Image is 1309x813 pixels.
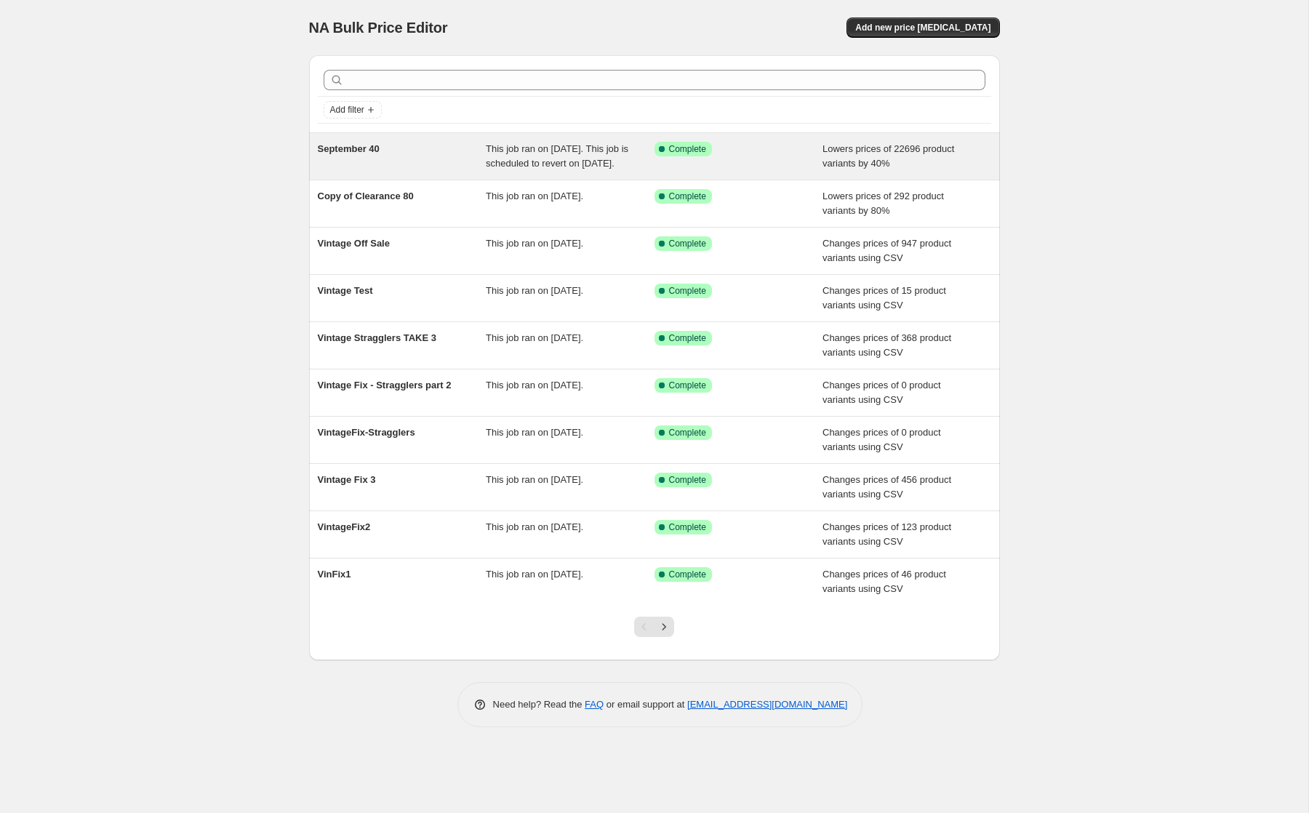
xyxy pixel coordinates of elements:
span: Need help? Read the [493,699,585,710]
span: NA Bulk Price Editor [309,20,448,36]
span: This job ran on [DATE]. [486,285,583,296]
span: Complete [669,569,706,580]
span: Changes prices of 123 product variants using CSV [822,521,951,547]
span: Vintage Stragglers TAKE 3 [318,332,437,343]
span: Complete [669,474,706,486]
span: Complete [669,285,706,297]
span: This job ran on [DATE]. [486,238,583,249]
span: Changes prices of 46 product variants using CSV [822,569,946,594]
nav: Pagination [634,617,674,637]
span: This job ran on [DATE]. [486,380,583,391]
span: Vintage Off Sale [318,238,390,249]
span: This job ran on [DATE]. [486,521,583,532]
span: September 40 [318,143,380,154]
a: FAQ [585,699,604,710]
span: This job ran on [DATE]. [486,474,583,485]
button: Add filter [324,101,382,119]
button: Next [654,617,674,637]
a: [EMAIL_ADDRESS][DOMAIN_NAME] [687,699,847,710]
span: Complete [669,238,706,249]
span: Complete [669,191,706,202]
button: Add new price [MEDICAL_DATA] [846,17,999,38]
span: Vintage Test [318,285,373,296]
span: Changes prices of 947 product variants using CSV [822,238,951,263]
span: Vintage Fix - Stragglers part 2 [318,380,452,391]
span: Changes prices of 456 product variants using CSV [822,474,951,500]
span: Lowers prices of 292 product variants by 80% [822,191,944,216]
span: Lowers prices of 22696 product variants by 40% [822,143,954,169]
span: This job ran on [DATE]. This job is scheduled to revert on [DATE]. [486,143,628,169]
span: Changes prices of 15 product variants using CSV [822,285,946,311]
span: Add new price [MEDICAL_DATA] [855,22,990,33]
span: This job ran on [DATE]. [486,569,583,580]
span: This job ran on [DATE]. [486,191,583,201]
span: Add filter [330,104,364,116]
span: Complete [669,521,706,533]
span: VintageFix2 [318,521,371,532]
span: Copy of Clearance 80 [318,191,414,201]
span: VinFix1 [318,569,351,580]
span: Changes prices of 368 product variants using CSV [822,332,951,358]
span: Vintage Fix 3 [318,474,376,485]
span: This job ran on [DATE]. [486,427,583,438]
span: VintageFix-Stragglers [318,427,415,438]
span: Complete [669,143,706,155]
span: or email support at [604,699,687,710]
span: Complete [669,332,706,344]
span: Complete [669,427,706,438]
span: Changes prices of 0 product variants using CSV [822,380,941,405]
span: This job ran on [DATE]. [486,332,583,343]
span: Changes prices of 0 product variants using CSV [822,427,941,452]
span: Complete [669,380,706,391]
